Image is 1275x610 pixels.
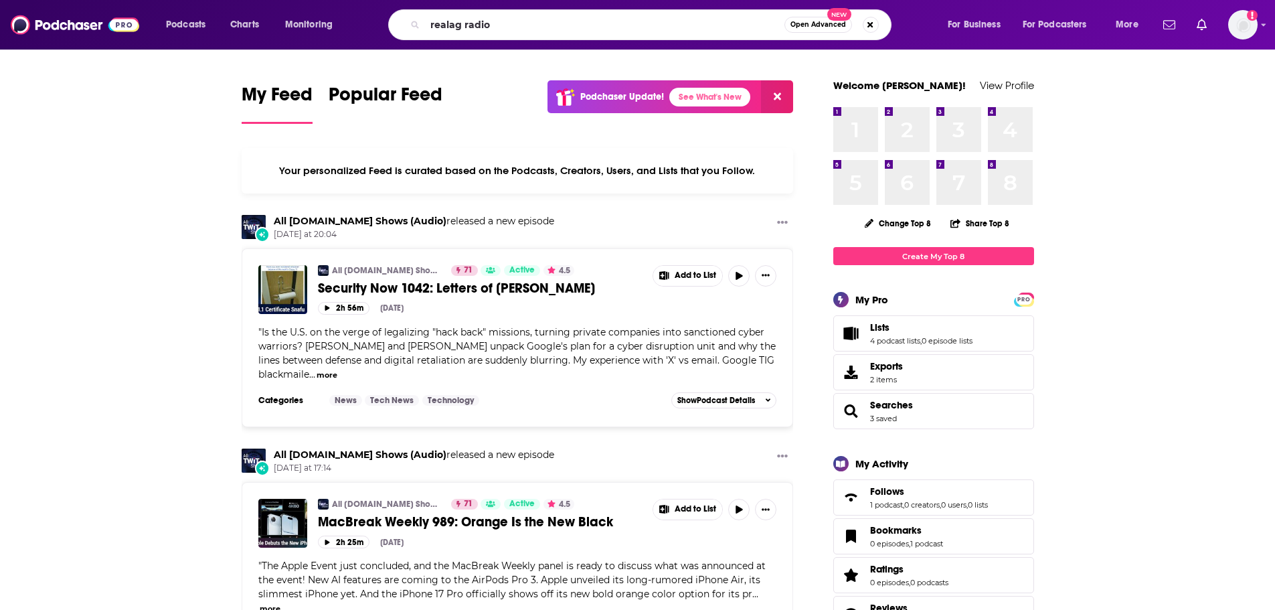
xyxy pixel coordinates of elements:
[380,303,404,313] div: [DATE]
[464,498,473,511] span: 71
[1014,14,1106,35] button: open menu
[940,500,941,510] span: ,
[653,266,723,286] button: Show More Button
[242,83,313,114] span: My Feed
[318,514,613,530] span: MacBreak Weekly 989: Orange Is the New Black
[752,588,758,600] span: ...
[870,360,903,372] span: Exports
[870,578,909,587] a: 0 episodes
[870,375,903,384] span: 2 items
[318,499,329,510] img: All TWiT.tv Shows (Audio)
[904,500,940,510] a: 0 creators
[318,265,329,276] img: All TWiT.tv Shows (Audio)
[833,247,1034,265] a: Create My Top 8
[833,354,1034,390] a: Exports
[543,499,574,510] button: 4.5
[509,264,535,277] span: Active
[755,499,776,520] button: Show More Button
[910,539,943,548] a: 1 podcast
[870,563,904,575] span: Ratings
[1228,10,1258,40] button: Show profile menu
[258,326,776,380] span: Is the U.S. on the verge of legalizing "hack back" missions, turning private companies into sanct...
[870,399,913,411] a: Searches
[833,518,1034,554] span: Bookmarks
[833,79,966,92] a: Welcome [PERSON_NAME]!
[166,15,205,34] span: Podcasts
[910,578,948,587] a: 0 podcasts
[222,14,267,35] a: Charts
[242,449,266,473] img: All TWiT.tv Shows (Audio)
[285,15,333,34] span: Monitoring
[401,9,904,40] div: Search podcasts, credits, & more...
[909,539,910,548] span: ,
[950,210,1010,236] button: Share Top 8
[1016,295,1032,305] span: PRO
[1228,10,1258,40] img: User Profile
[675,271,716,281] span: Add to List
[903,500,904,510] span: ,
[968,500,988,510] a: 0 lists
[309,368,315,380] span: ...
[755,265,776,287] button: Show More Button
[870,485,988,498] a: Follows
[870,321,889,333] span: Lists
[1106,14,1155,35] button: open menu
[274,215,554,228] h3: released a new episode
[838,402,865,421] a: Searches
[365,395,419,406] a: Tech News
[833,315,1034,352] span: Lists
[258,326,776,380] span: "
[980,79,1034,92] a: View Profile
[329,83,442,124] a: Popular Feed
[276,14,350,35] button: open menu
[258,560,766,600] span: The Apple Event just concluded, and the MacBreak Weekly panel is ready to discuss what was announ...
[258,499,307,548] img: MacBreak Weekly 989: Orange Is the New Black
[509,498,535,511] span: Active
[464,264,473,277] span: 71
[784,17,852,33] button: Open AdvancedNew
[329,83,442,114] span: Popular Feed
[258,265,307,314] img: Security Now 1042: Letters of Marque
[966,500,968,510] span: ,
[318,280,643,297] a: Security Now 1042: Letters of [PERSON_NAME]
[504,265,540,276] a: Active
[274,215,446,227] a: All TWiT.tv Shows (Audio)
[258,560,766,600] span: "
[671,392,777,408] button: ShowPodcast Details
[827,8,851,21] span: New
[318,302,369,315] button: 2h 56m
[318,536,369,548] button: 2h 25m
[504,499,540,510] a: Active
[1228,10,1258,40] span: Logged in as HavasAlexa
[329,395,362,406] a: News
[675,504,716,514] span: Add to List
[833,479,1034,516] span: Follows
[870,336,920,346] a: 4 podcast lists
[870,414,897,423] a: 3 saved
[1116,15,1138,34] span: More
[422,395,479,406] a: Technology
[242,215,266,239] img: All TWiT.tv Shows (Audio)
[11,12,139,37] img: Podchaser - Follow, Share and Rate Podcasts
[838,488,865,507] a: Follows
[274,229,554,240] span: [DATE] at 20:04
[870,485,904,498] span: Follows
[242,83,313,124] a: My Feed
[451,499,478,510] a: 71
[790,21,846,28] span: Open Advanced
[318,280,595,297] span: Security Now 1042: Letters of [PERSON_NAME]
[317,370,337,381] button: more
[318,514,643,530] a: MacBreak Weekly 989: Orange Is the New Black
[425,14,784,35] input: Search podcasts, credits, & more...
[157,14,223,35] button: open menu
[870,321,972,333] a: Lists
[838,363,865,382] span: Exports
[1158,13,1181,36] a: Show notifications dropdown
